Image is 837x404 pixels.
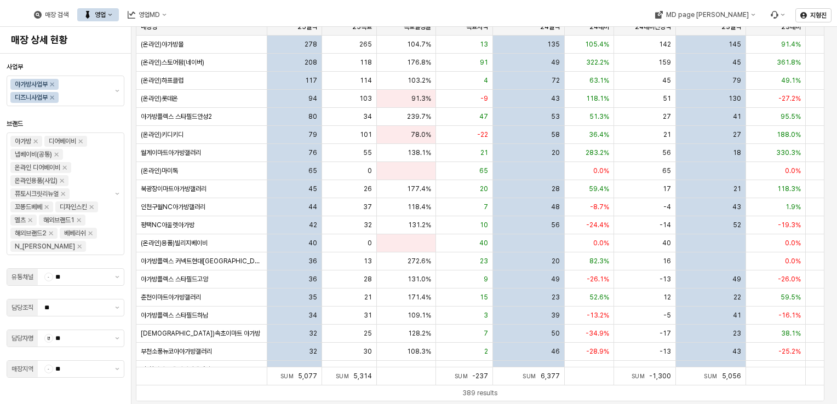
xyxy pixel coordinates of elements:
span: 21 [480,148,488,157]
span: 36.4% [589,130,609,139]
span: 춘천이마트아가방갤러리 [141,293,201,302]
span: 21 [552,365,560,374]
span: 65 [662,166,671,175]
span: 135 [547,40,560,49]
span: 322.2% [586,58,609,67]
span: 아가방플렉스 스타필드고양 [141,275,208,284]
span: 아가방플렉스 스타필드하남 [141,311,208,320]
div: 온라인 디어베이비 [15,162,60,173]
span: 48 [551,203,560,211]
span: 19 [480,365,488,374]
p: 지형진 [810,11,827,20]
div: Remove 냅베이비(공통) [54,152,59,157]
div: Remove 엘츠 [28,218,32,222]
span: 브랜드 [7,120,23,128]
span: 82.3% [589,257,609,266]
span: 21 [733,184,741,193]
div: 디자인스킨 [60,201,87,212]
span: 매장명 [141,22,157,31]
div: Remove N_이야이야오 [77,244,82,249]
span: 46 [551,347,560,356]
span: 32 [309,365,317,374]
span: 91.3% [411,94,431,103]
span: 23 [480,257,488,266]
div: 담당조직 [12,302,33,313]
span: - [45,273,53,281]
span: 51.3% [589,112,609,121]
span: 172.5% [777,365,801,374]
span: 0.0% [593,239,609,247]
span: 23 [733,329,741,338]
div: Remove 디자인스킨 [89,205,94,209]
span: -24.4% [586,221,609,229]
button: 제안 사항 표시 [111,76,124,106]
span: 53 [551,112,560,121]
span: 45 [662,76,671,85]
span: 101 [360,130,372,139]
span: 12 [733,365,741,374]
span: 49 [551,58,560,67]
span: 31 [364,311,372,320]
span: 159 [658,58,671,67]
span: 65 [479,166,488,175]
span: -22 [477,130,488,139]
span: 145 [729,40,741,49]
span: 45 [732,58,741,67]
span: 13 [480,40,488,49]
span: -16.1% [778,311,801,320]
span: -1,300 [649,372,671,380]
span: 108.3% [407,347,431,356]
span: -237 [472,372,488,380]
div: Remove 디즈니사업부 [50,95,54,100]
span: 118.1% [586,94,609,103]
span: 40 [662,239,671,247]
div: Remove 베베리쉬 [88,231,93,235]
span: 인천구월NC아가방갤러리 [141,203,205,211]
span: 0 [368,166,372,175]
span: 12 [663,365,671,374]
span: 105.4% [585,40,609,49]
div: Remove 디어베이비 [78,139,83,143]
span: 32 [364,221,372,229]
span: 52.6% [589,293,609,302]
div: 엘츠 [15,215,26,226]
span: (온라인)아가방몰 [141,40,184,49]
span: 59.4% [589,184,609,193]
span: (온라인)하프클럽 [141,76,184,85]
div: 담당자명 [12,333,33,344]
div: 매장 검색 [45,11,68,19]
span: 249.8% [407,365,431,374]
div: Remove 아가방 [33,139,38,143]
button: 제안 사항 표시 [111,361,124,377]
span: Sum [455,373,473,379]
span: 41 [733,112,741,121]
div: Table toolbar [136,385,824,401]
div: 389 results [462,388,497,399]
span: 56 [662,148,671,157]
span: 118.4% [408,203,431,211]
span: 20 [480,184,488,193]
span: Sum [336,373,354,379]
div: MD page 이동 [648,8,761,21]
button: 영업 [77,8,119,21]
span: 272.6% [408,257,431,266]
span: 79 [308,130,317,139]
span: 13 [364,257,372,266]
span: 51 [663,94,671,103]
div: 매장지역 [12,363,33,374]
span: 63.1% [589,76,609,85]
span: -27.2% [778,94,801,103]
button: 제안 사항 표시 [111,330,124,347]
span: 58 [551,130,560,139]
span: 0.0% [785,239,801,247]
span: -17 [660,329,671,338]
div: 냅베이비(공통) [15,149,52,160]
div: 매장 검색 [27,8,75,21]
span: 44 [308,203,317,211]
span: 79 [732,76,741,85]
span: -13.2% [587,311,609,320]
span: 30 [363,347,372,356]
div: 유통채널 [12,272,33,282]
button: 영업MD [121,8,173,21]
span: 41 [733,311,741,320]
